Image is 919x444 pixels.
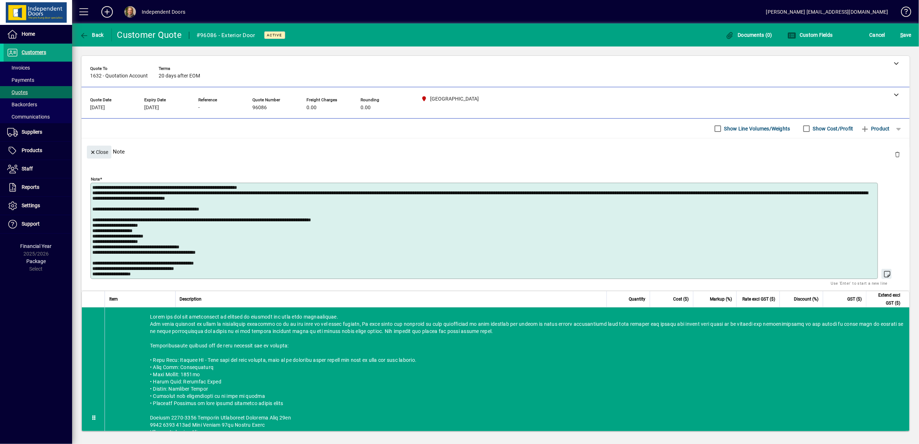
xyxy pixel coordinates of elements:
span: Markup (%) [710,295,732,303]
div: Customer Quote [117,29,182,41]
app-page-header-button: Delete [889,151,906,157]
a: Payments [4,74,72,86]
span: Active [267,33,282,37]
app-page-header-button: Close [85,148,113,155]
span: 20 days after EOM [159,73,200,79]
a: Reports [4,178,72,196]
mat-hint: Use 'Enter' to start a new line [831,279,888,287]
app-page-header-button: Back [72,28,112,41]
a: Support [4,215,72,233]
div: #96086 - Exterior Door [196,30,255,41]
a: Invoices [4,62,72,74]
span: [DATE] [144,105,159,111]
span: Quantity [629,295,645,303]
span: GST ($) [847,295,862,303]
a: Knowledge Base [896,1,910,25]
span: Description [180,295,202,303]
button: Custom Fields [786,28,835,41]
span: - [198,105,200,111]
span: Documents (0) [725,32,772,38]
span: S [900,32,903,38]
span: Settings [22,203,40,208]
div: Independent Doors [142,6,185,18]
span: 96086 [252,105,267,111]
span: Quotes [7,89,28,95]
span: Communications [7,114,50,120]
button: Delete [889,146,906,163]
a: Products [4,142,72,160]
span: Reports [22,184,39,190]
span: Backorders [7,102,37,107]
span: Suppliers [22,129,42,135]
a: Home [4,25,72,43]
span: Item [109,295,118,303]
span: Financial Year [21,243,52,249]
div: [PERSON_NAME] [EMAIL_ADDRESS][DOMAIN_NAME] [766,6,888,18]
button: Product [857,122,893,135]
span: 0.00 [361,105,371,111]
span: 0.00 [306,105,317,111]
span: Cancel [870,29,885,41]
span: Home [22,31,35,37]
span: Close [90,146,109,158]
span: Cost ($) [673,295,689,303]
button: Save [898,28,913,41]
label: Show Line Volumes/Weights [723,125,790,132]
span: Rate excl GST ($) [742,295,775,303]
a: Backorders [4,98,72,111]
button: Profile [119,5,142,18]
span: ave [900,29,911,41]
button: Close [87,146,111,159]
span: Invoices [7,65,30,71]
a: Staff [4,160,72,178]
button: Cancel [868,28,887,41]
a: Communications [4,111,72,123]
span: Payments [7,77,34,83]
span: Products [22,147,42,153]
span: Staff [22,166,33,172]
mat-label: Note [91,177,100,182]
span: Support [22,221,40,227]
span: Package [26,258,46,264]
button: Documents (0) [724,28,774,41]
label: Show Cost/Profit [812,125,853,132]
span: 1632 - Quotation Account [90,73,148,79]
button: Back [78,28,106,41]
span: Extend excl GST ($) [871,291,900,307]
a: Quotes [4,86,72,98]
button: Add [96,5,119,18]
span: [DATE] [90,105,105,111]
span: Back [80,32,104,38]
div: Note [81,138,910,165]
span: Discount (%) [794,295,818,303]
a: Suppliers [4,123,72,141]
span: Customers [22,49,46,55]
a: Settings [4,197,72,215]
span: Product [861,123,890,134]
span: Custom Fields [787,32,833,38]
